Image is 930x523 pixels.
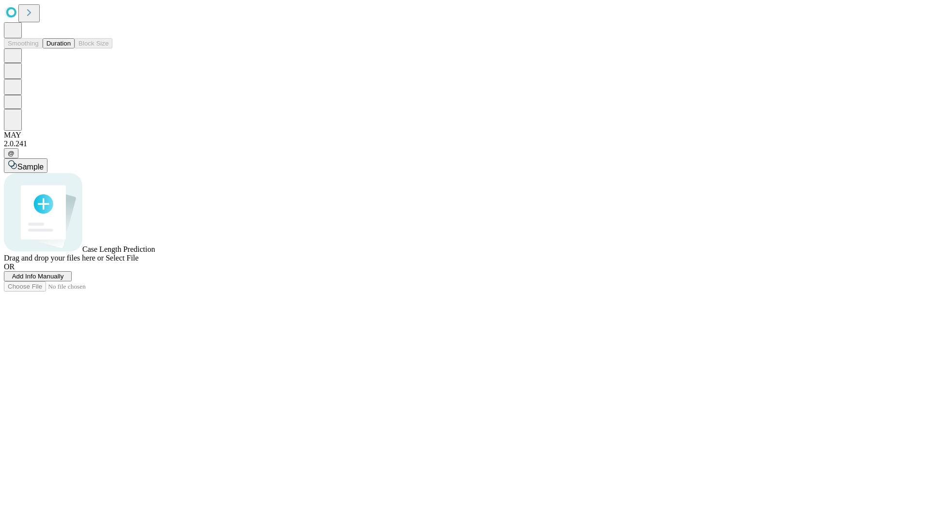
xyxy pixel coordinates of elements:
[12,273,64,280] span: Add Info Manually
[8,150,15,157] span: @
[4,254,104,262] span: Drag and drop your files here or
[17,163,44,171] span: Sample
[4,38,43,48] button: Smoothing
[75,38,112,48] button: Block Size
[4,271,72,281] button: Add Info Manually
[4,139,926,148] div: 2.0.241
[4,131,926,139] div: MAY
[4,148,18,158] button: @
[82,245,155,253] span: Case Length Prediction
[4,158,47,173] button: Sample
[43,38,75,48] button: Duration
[4,262,15,271] span: OR
[106,254,139,262] span: Select File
